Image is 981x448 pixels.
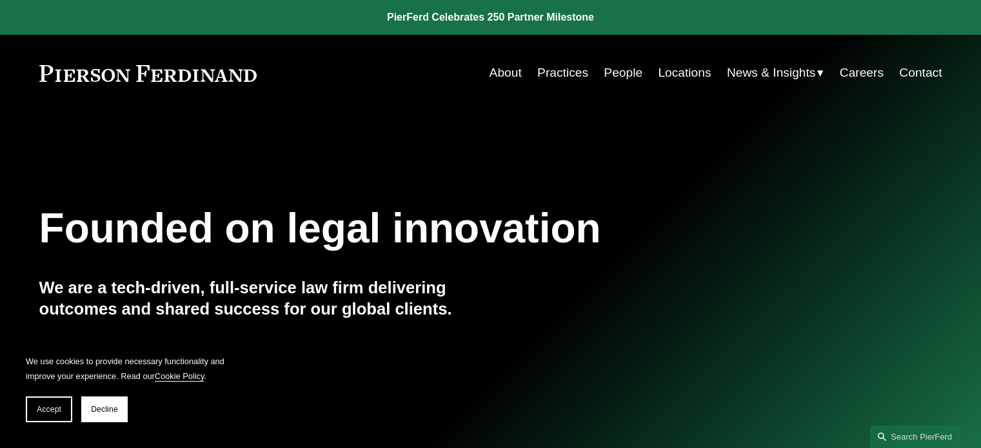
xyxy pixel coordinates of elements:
button: Accept [26,396,72,422]
a: Locations [658,61,711,85]
a: Careers [840,61,884,85]
a: Cookie Policy [155,371,204,381]
span: News & Insights [727,62,816,84]
h1: Founded on legal innovation [39,205,792,252]
a: Contact [899,61,942,85]
p: We use cookies to provide necessary functionality and improve your experience. Read our . [26,354,232,384]
a: folder dropdown [727,61,824,85]
h4: We are a tech-driven, full-service law firm delivering outcomes and shared success for our global... [39,277,491,319]
section: Cookie banner [13,341,245,435]
span: Accept [37,405,61,414]
a: People [604,61,642,85]
span: Decline [91,405,118,414]
button: Decline [81,396,128,422]
a: About [490,61,522,85]
a: Practices [537,61,588,85]
a: Search this site [870,425,960,448]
